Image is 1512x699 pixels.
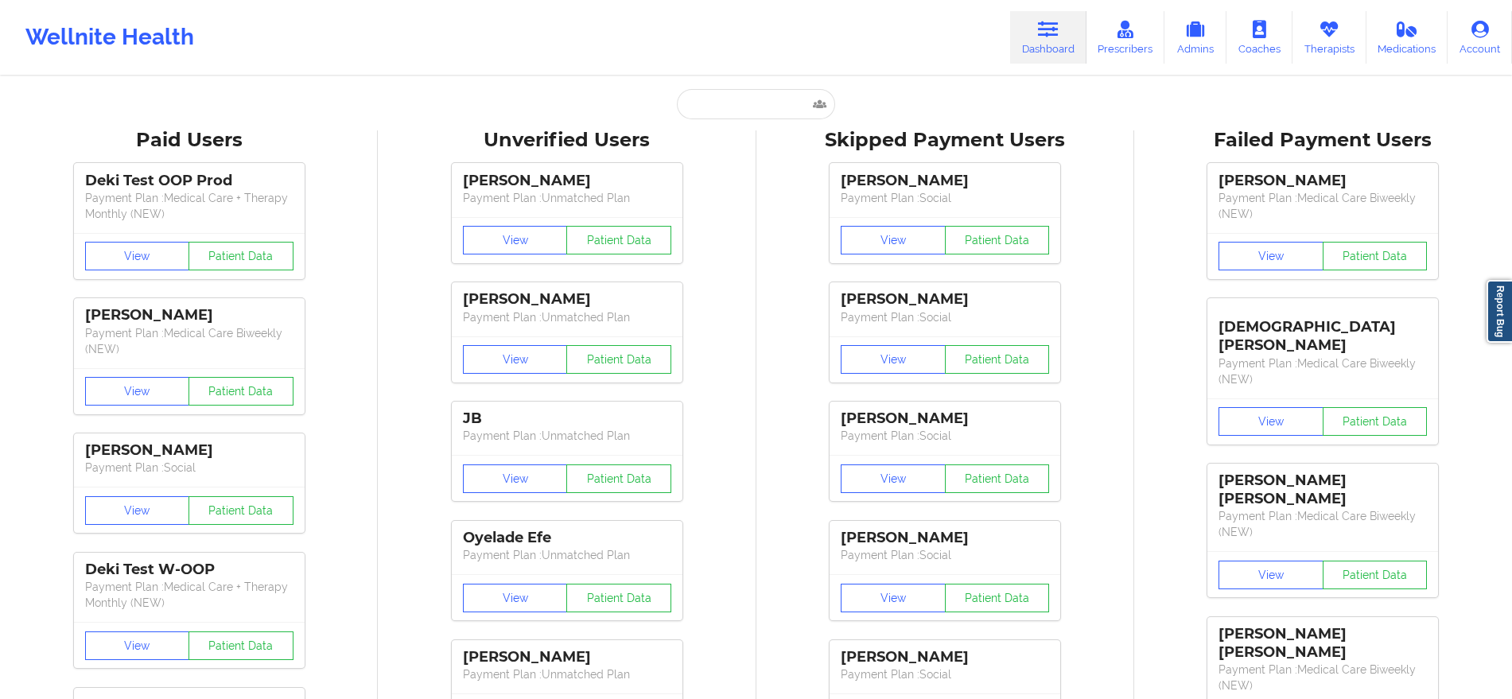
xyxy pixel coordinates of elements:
[1219,355,1427,387] p: Payment Plan : Medical Care Biweekly (NEW)
[1448,11,1512,64] a: Account
[566,584,671,612] button: Patient Data
[463,428,671,444] p: Payment Plan : Unmatched Plan
[189,242,293,270] button: Patient Data
[1226,11,1292,64] a: Coaches
[841,648,1049,666] div: [PERSON_NAME]
[189,631,293,660] button: Patient Data
[85,460,293,476] p: Payment Plan : Social
[1323,561,1428,589] button: Patient Data
[566,464,671,493] button: Patient Data
[85,441,293,460] div: [PERSON_NAME]
[1086,11,1165,64] a: Prescribers
[85,172,293,190] div: Deki Test OOP Prod
[945,464,1050,493] button: Patient Data
[463,226,568,254] button: View
[463,547,671,563] p: Payment Plan : Unmatched Plan
[945,345,1050,374] button: Patient Data
[1487,280,1512,343] a: Report Bug
[1366,11,1448,64] a: Medications
[566,345,671,374] button: Patient Data
[841,464,946,493] button: View
[85,631,190,660] button: View
[841,345,946,374] button: View
[189,377,293,406] button: Patient Data
[1219,407,1323,436] button: View
[85,190,293,222] p: Payment Plan : Medical Care + Therapy Monthly (NEW)
[11,128,367,153] div: Paid Users
[841,410,1049,428] div: [PERSON_NAME]
[463,464,568,493] button: View
[1145,128,1501,153] div: Failed Payment Users
[463,529,671,547] div: Oyelade Efe
[1164,11,1226,64] a: Admins
[1010,11,1086,64] a: Dashboard
[566,226,671,254] button: Patient Data
[945,226,1050,254] button: Patient Data
[85,306,293,324] div: [PERSON_NAME]
[841,547,1049,563] p: Payment Plan : Social
[1219,508,1427,540] p: Payment Plan : Medical Care Biweekly (NEW)
[189,496,293,525] button: Patient Data
[463,584,568,612] button: View
[463,345,568,374] button: View
[841,584,946,612] button: View
[1292,11,1366,64] a: Therapists
[1219,625,1427,662] div: [PERSON_NAME] [PERSON_NAME]
[463,172,671,190] div: [PERSON_NAME]
[463,290,671,309] div: [PERSON_NAME]
[463,648,671,666] div: [PERSON_NAME]
[1219,561,1323,589] button: View
[1219,172,1427,190] div: [PERSON_NAME]
[463,309,671,325] p: Payment Plan : Unmatched Plan
[841,172,1049,190] div: [PERSON_NAME]
[85,242,190,270] button: View
[945,584,1050,612] button: Patient Data
[841,290,1049,309] div: [PERSON_NAME]
[1219,242,1323,270] button: View
[1219,472,1427,508] div: [PERSON_NAME] [PERSON_NAME]
[1219,190,1427,222] p: Payment Plan : Medical Care Biweekly (NEW)
[463,190,671,206] p: Payment Plan : Unmatched Plan
[841,226,946,254] button: View
[1323,407,1428,436] button: Patient Data
[85,496,190,525] button: View
[85,325,293,357] p: Payment Plan : Medical Care Biweekly (NEW)
[841,428,1049,444] p: Payment Plan : Social
[85,579,293,611] p: Payment Plan : Medical Care + Therapy Monthly (NEW)
[841,309,1049,325] p: Payment Plan : Social
[85,561,293,579] div: Deki Test W-OOP
[841,529,1049,547] div: [PERSON_NAME]
[463,666,671,682] p: Payment Plan : Unmatched Plan
[841,190,1049,206] p: Payment Plan : Social
[1219,662,1427,693] p: Payment Plan : Medical Care Biweekly (NEW)
[1323,242,1428,270] button: Patient Data
[841,666,1049,682] p: Payment Plan : Social
[389,128,744,153] div: Unverified Users
[85,377,190,406] button: View
[463,410,671,428] div: JB
[768,128,1123,153] div: Skipped Payment Users
[1219,306,1427,355] div: [DEMOGRAPHIC_DATA][PERSON_NAME]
